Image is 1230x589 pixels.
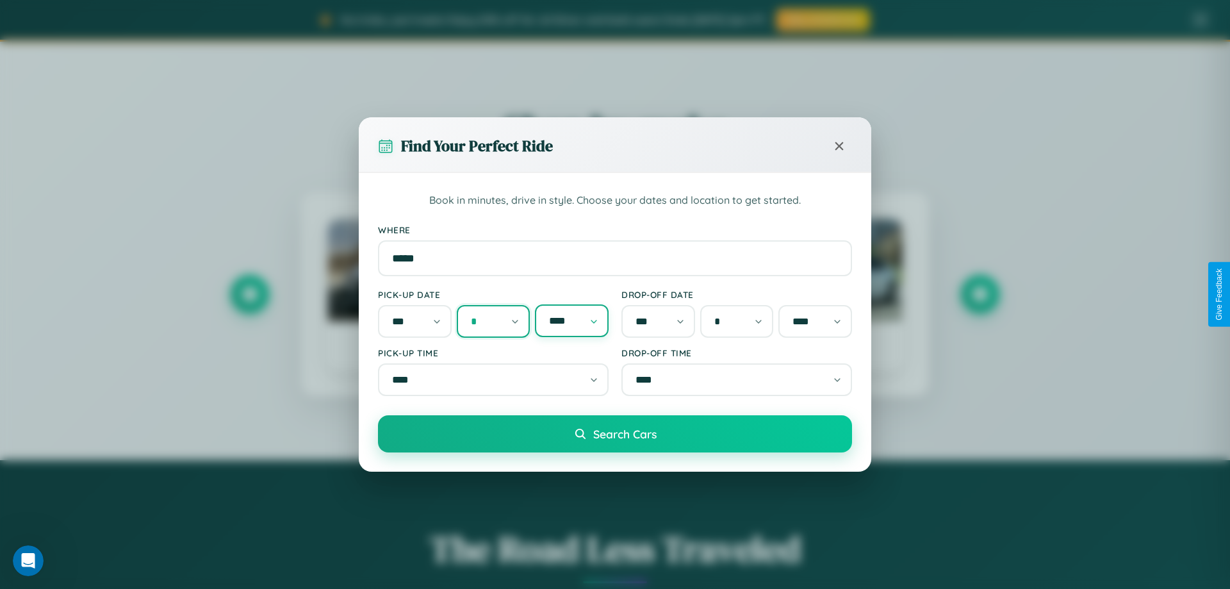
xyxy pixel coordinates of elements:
label: Drop-off Time [621,347,852,358]
h3: Find Your Perfect Ride [401,135,553,156]
p: Book in minutes, drive in style. Choose your dates and location to get started. [378,192,852,209]
label: Pick-up Time [378,347,609,358]
label: Drop-off Date [621,289,852,300]
button: Search Cars [378,415,852,452]
span: Search Cars [593,427,657,441]
label: Pick-up Date [378,289,609,300]
label: Where [378,224,852,235]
